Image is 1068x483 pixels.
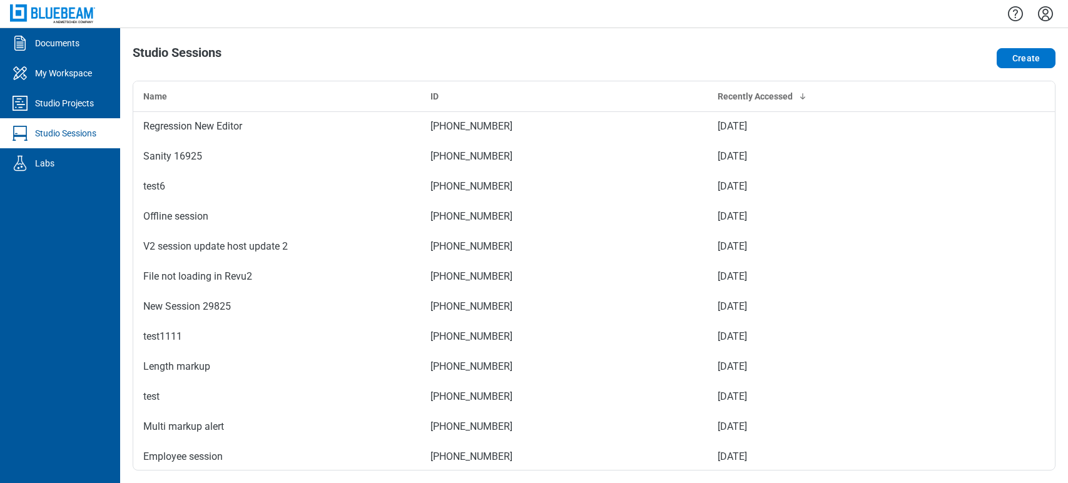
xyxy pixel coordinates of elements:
[997,48,1055,68] button: Create
[35,97,94,109] div: Studio Projects
[143,119,410,134] div: Regression New Editor
[143,419,410,434] div: Multi markup alert
[420,352,708,382] td: [PHONE_NUMBER]
[35,127,96,140] div: Studio Sessions
[35,37,79,49] div: Documents
[143,239,410,254] div: V2 session update host update 2
[143,359,410,374] div: Length markup
[143,299,410,314] div: New Session 29825
[420,292,708,322] td: [PHONE_NUMBER]
[708,141,995,171] td: [DATE]
[708,442,995,472] td: [DATE]
[708,412,995,442] td: [DATE]
[420,111,708,141] td: [PHONE_NUMBER]
[708,262,995,292] td: [DATE]
[10,33,30,53] svg: Documents
[143,329,410,344] div: test1111
[420,382,708,412] td: [PHONE_NUMBER]
[420,442,708,472] td: [PHONE_NUMBER]
[10,63,30,83] svg: My Workspace
[420,231,708,262] td: [PHONE_NUMBER]
[143,149,410,164] div: Sanity 16925
[708,201,995,231] td: [DATE]
[708,171,995,201] td: [DATE]
[708,322,995,352] td: [DATE]
[35,157,54,170] div: Labs
[10,93,30,113] svg: Studio Projects
[708,231,995,262] td: [DATE]
[35,67,92,79] div: My Workspace
[708,382,995,412] td: [DATE]
[420,262,708,292] td: [PHONE_NUMBER]
[420,322,708,352] td: [PHONE_NUMBER]
[10,123,30,143] svg: Studio Sessions
[10,4,95,23] img: Bluebeam, Inc.
[10,153,30,173] svg: Labs
[1035,3,1055,24] button: Settings
[133,46,221,66] h1: Studio Sessions
[143,209,410,224] div: Offline session
[708,111,995,141] td: [DATE]
[708,352,995,382] td: [DATE]
[718,90,985,103] div: Recently Accessed
[143,179,410,194] div: test6
[430,90,698,103] div: ID
[420,412,708,442] td: [PHONE_NUMBER]
[143,269,410,284] div: File not loading in Revu2
[143,389,410,404] div: test
[143,449,410,464] div: Employee session
[708,292,995,322] td: [DATE]
[420,201,708,231] td: [PHONE_NUMBER]
[420,171,708,201] td: [PHONE_NUMBER]
[420,141,708,171] td: [PHONE_NUMBER]
[143,90,410,103] div: Name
